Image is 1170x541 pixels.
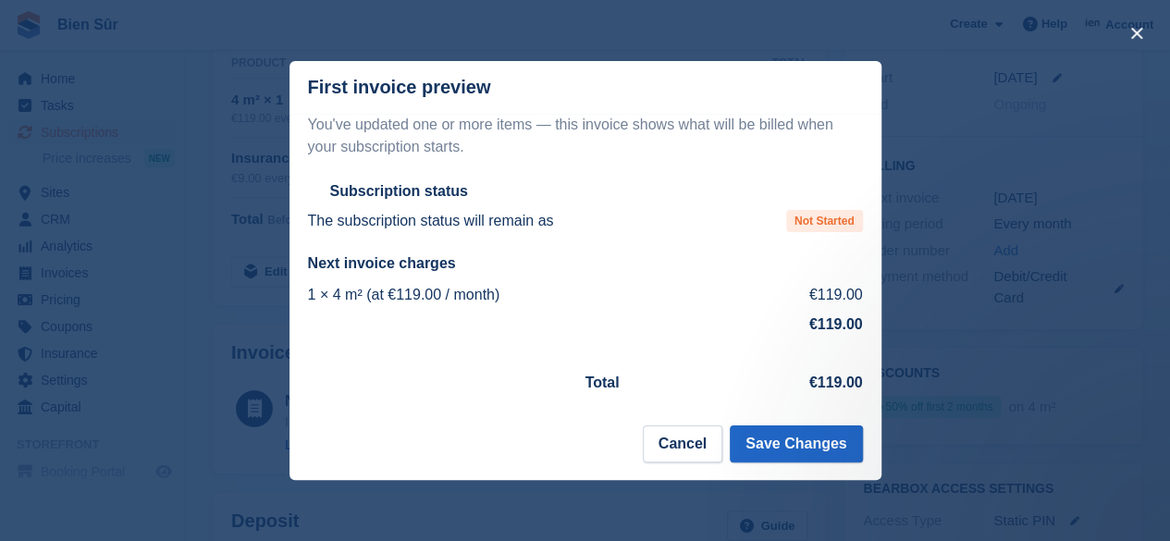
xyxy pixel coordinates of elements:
strong: €119.00 [809,375,863,390]
p: First invoice preview [308,77,491,98]
span: Not Started [786,210,863,232]
button: Cancel [643,425,722,462]
h2: Subscription status [330,182,468,201]
button: close [1122,18,1152,48]
td: €119.00 [742,280,863,310]
button: Save Changes [730,425,862,462]
p: The subscription status will remain as [308,210,554,232]
h2: Next invoice charges [308,254,863,273]
p: You've updated one or more items — this invoice shows what will be billed when your subscription ... [308,114,863,158]
strong: Total [585,375,620,390]
strong: €119.00 [809,316,863,332]
td: 1 × 4 m² (at €119.00 / month) [308,280,742,310]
